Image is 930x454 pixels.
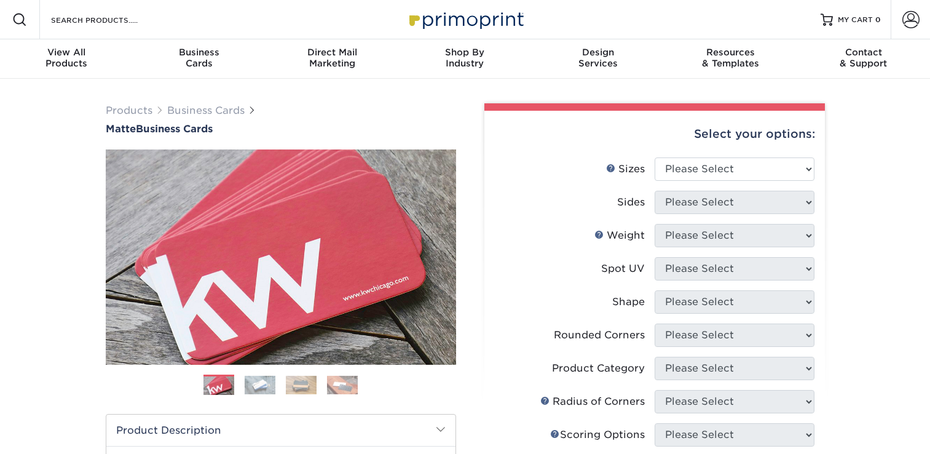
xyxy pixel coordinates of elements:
[106,105,152,116] a: Products
[203,370,234,401] img: Business Cards 01
[106,123,136,135] span: Matte
[167,105,245,116] a: Business Cards
[594,228,645,243] div: Weight
[286,376,317,394] img: Business Cards 03
[797,47,930,69] div: & Support
[106,415,455,446] h2: Product Description
[875,15,881,24] span: 0
[266,47,398,58] span: Direct Mail
[327,376,358,394] img: Business Cards 04
[606,162,645,177] div: Sizes
[133,47,266,69] div: Cards
[266,47,398,69] div: Marketing
[106,123,456,135] h1: Business Cards
[612,295,645,309] div: Shape
[552,361,645,376] div: Product Category
[398,47,531,58] span: Shop By
[550,428,645,442] div: Scoring Options
[50,12,170,27] input: SEARCH PRODUCTS.....
[398,39,531,79] a: Shop ByIndustry
[540,394,645,409] div: Radius of Corners
[106,123,456,135] a: MatteBusiness Cards
[404,6,527,33] img: Primoprint
[266,39,398,79] a: Direct MailMarketing
[133,39,266,79] a: BusinessCards
[554,328,645,343] div: Rounded Corners
[398,47,531,69] div: Industry
[664,39,797,79] a: Resources& Templates
[106,82,456,432] img: Matte 01
[664,47,797,69] div: & Templates
[532,47,664,58] span: Design
[245,376,275,394] img: Business Cards 02
[532,47,664,69] div: Services
[797,39,930,79] a: Contact& Support
[797,47,930,58] span: Contact
[601,261,645,276] div: Spot UV
[664,47,797,58] span: Resources
[133,47,266,58] span: Business
[838,15,873,25] span: MY CART
[494,111,815,157] div: Select your options:
[532,39,664,79] a: DesignServices
[617,195,645,210] div: Sides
